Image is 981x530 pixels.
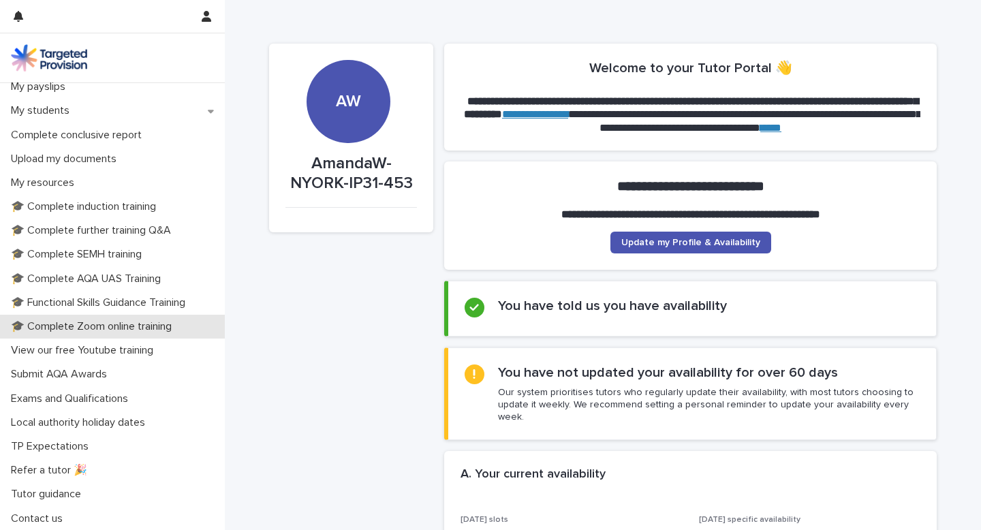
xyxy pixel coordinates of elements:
p: 🎓 Complete AQA UAS Training [5,272,172,285]
p: 🎓 Functional Skills Guidance Training [5,296,196,309]
span: [DATE] specific availability [699,516,800,524]
a: Update my Profile & Availability [610,232,771,253]
p: Complete conclusive report [5,129,153,142]
p: Contact us [5,512,74,525]
span: [DATE] slots [461,516,508,524]
h2: You have told us you have availability [498,298,727,314]
p: 🎓 Complete further training Q&A [5,224,182,237]
img: M5nRWzHhSzIhMunXDL62 [11,44,87,72]
div: AW [307,9,390,112]
p: 🎓 Complete induction training [5,200,167,213]
p: Upload my documents [5,153,127,166]
p: AmandaW-NYORK-IP31-453 [285,154,417,193]
p: Refer a tutor 🎉 [5,464,98,477]
span: Update my Profile & Availability [621,238,760,247]
p: My payslips [5,80,76,93]
h2: A. Your current availability [461,467,606,482]
h2: You have not updated your availability for over 60 days [498,364,838,381]
p: Local authority holiday dates [5,416,156,429]
p: Our system prioritises tutors who regularly update their availability, with most tutors choosing ... [498,386,920,424]
h2: Welcome to your Tutor Portal 👋 [589,60,792,76]
p: 🎓 Complete Zoom online training [5,320,183,333]
p: Tutor guidance [5,488,92,501]
p: 🎓 Complete SEMH training [5,248,153,261]
p: My students [5,104,80,117]
p: Exams and Qualifications [5,392,139,405]
p: My resources [5,176,85,189]
p: Submit AQA Awards [5,368,118,381]
p: TP Expectations [5,440,99,453]
p: View our free Youtube training [5,344,164,357]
